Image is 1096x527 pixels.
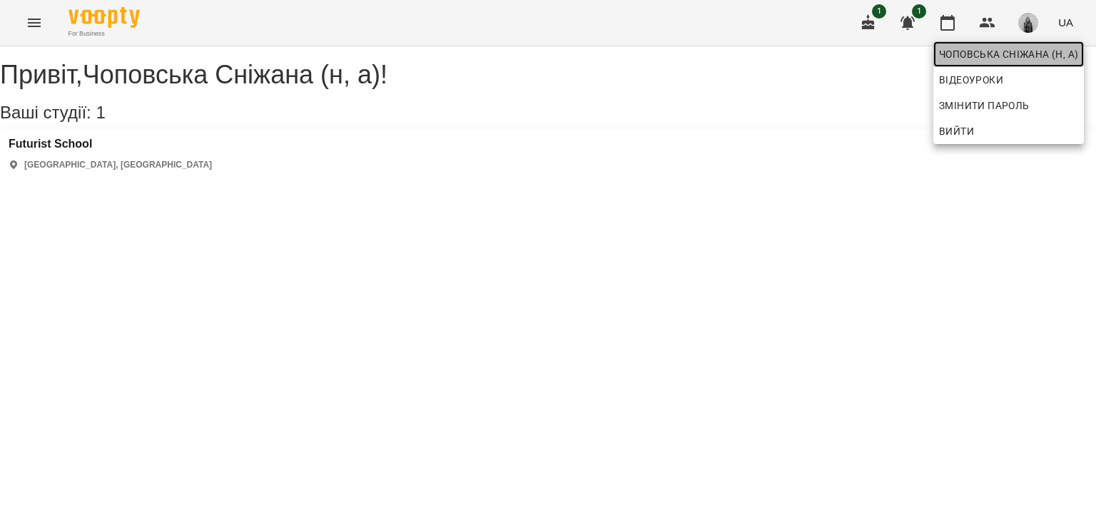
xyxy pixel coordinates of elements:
[933,41,1084,67] a: Чоповська Сніжана (н, а)
[939,46,1078,63] span: Чоповська Сніжана (н, а)
[933,118,1084,144] button: Вийти
[939,123,974,140] span: Вийти
[933,93,1084,118] a: Змінити пароль
[939,97,1078,114] span: Змінити пароль
[939,71,1003,88] span: Відеоуроки
[933,67,1009,93] a: Відеоуроки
